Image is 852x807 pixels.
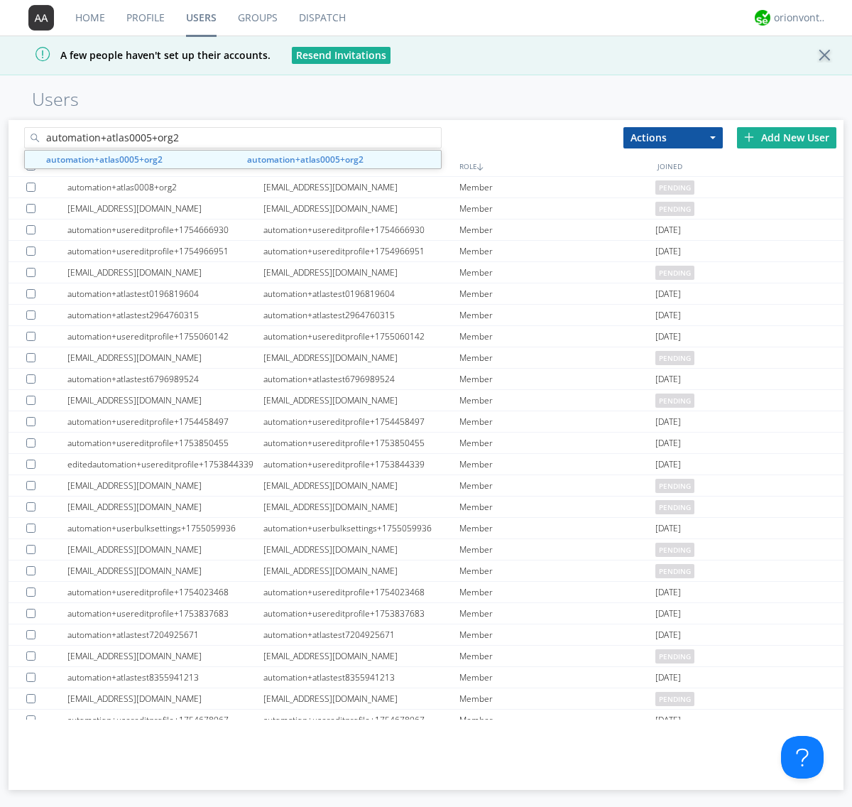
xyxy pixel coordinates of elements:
[263,177,459,197] div: [EMAIL_ADDRESS][DOMAIN_NAME]
[263,241,459,261] div: automation+usereditprofile+1754966951
[67,220,263,240] div: automation+usereditprofile+1754666930
[67,518,263,538] div: automation+userbulksettings+1755059936
[459,667,655,688] div: Member
[655,543,694,557] span: pending
[263,624,459,645] div: automation+atlastest7204925671
[9,411,843,433] a: automation+usereditprofile+1754458497automation+usereditprofile+1754458497Member[DATE]
[9,688,843,710] a: [EMAIL_ADDRESS][DOMAIN_NAME][EMAIL_ADDRESS][DOMAIN_NAME]Memberpending
[459,411,655,432] div: Member
[46,153,163,166] strong: automation+atlas0005+org2
[655,649,694,664] span: pending
[263,433,459,453] div: automation+usereditprofile+1753850455
[655,394,694,408] span: pending
[9,560,843,582] a: [EMAIL_ADDRESS][DOMAIN_NAME][EMAIL_ADDRESS][DOMAIN_NAME]Memberpending
[459,326,655,347] div: Member
[67,347,263,368] div: [EMAIL_ADDRESS][DOMAIN_NAME]
[67,283,263,304] div: automation+atlastest0196819604
[655,454,681,475] span: [DATE]
[9,475,843,497] a: [EMAIL_ADDRESS][DOMAIN_NAME][EMAIL_ADDRESS][DOMAIN_NAME]Memberpending
[263,326,459,347] div: automation+usereditprofile+1755060142
[655,283,681,305] span: [DATE]
[459,560,655,581] div: Member
[67,390,263,411] div: [EMAIL_ADDRESS][DOMAIN_NAME]
[67,688,263,709] div: [EMAIL_ADDRESS][DOMAIN_NAME]
[263,518,459,538] div: automation+userbulksettings+1755059936
[67,305,263,325] div: automation+atlastest2964760315
[459,390,655,411] div: Member
[263,369,459,389] div: automation+atlastest6796989524
[655,266,694,280] span: pending
[67,241,263,261] div: automation+usereditprofile+1754966951
[67,475,263,496] div: [EMAIL_ADDRESS][DOMAIN_NAME]
[247,153,364,166] strong: automation+atlas0005+org2
[459,241,655,261] div: Member
[263,710,459,730] div: automation+usereditprofile+1754678967
[655,564,694,578] span: pending
[459,198,655,219] div: Member
[655,433,681,454] span: [DATE]
[9,390,843,411] a: [EMAIL_ADDRESS][DOMAIN_NAME][EMAIL_ADDRESS][DOMAIN_NAME]Memberpending
[263,582,459,602] div: automation+usereditprofile+1754023468
[655,624,681,646] span: [DATE]
[67,326,263,347] div: automation+usereditprofile+1755060142
[263,475,459,496] div: [EMAIL_ADDRESS][DOMAIN_NAME]
[655,710,681,731] span: [DATE]
[459,582,655,602] div: Member
[459,603,655,624] div: Member
[263,497,459,517] div: [EMAIL_ADDRESS][DOMAIN_NAME]
[744,132,754,142] img: plus.svg
[459,347,655,368] div: Member
[67,710,263,730] div: automation+usereditprofile+1754678967
[9,433,843,454] a: automation+usereditprofile+1753850455automation+usereditprofile+1753850455Member[DATE]
[459,305,655,325] div: Member
[9,667,843,688] a: automation+atlastest8355941213automation+atlastest8355941213Member[DATE]
[263,305,459,325] div: automation+atlastest2964760315
[9,582,843,603] a: automation+usereditprofile+1754023468automation+usereditprofile+1754023468Member[DATE]
[9,283,843,305] a: automation+atlastest0196819604automation+atlastest0196819604Member[DATE]
[781,736,824,779] iframe: Toggle Customer Support
[9,539,843,560] a: [EMAIL_ADDRESS][DOMAIN_NAME][EMAIL_ADDRESS][DOMAIN_NAME]Memberpending
[67,411,263,432] div: automation+usereditprofile+1754458497
[655,582,681,603] span: [DATE]
[67,262,263,283] div: [EMAIL_ADDRESS][DOMAIN_NAME]
[655,411,681,433] span: [DATE]
[263,283,459,304] div: automation+atlastest0196819604
[655,326,681,347] span: [DATE]
[9,497,843,518] a: [EMAIL_ADDRESS][DOMAIN_NAME][EMAIL_ADDRESS][DOMAIN_NAME]Memberpending
[459,433,655,453] div: Member
[655,667,681,688] span: [DATE]
[654,156,852,176] div: JOINED
[774,11,827,25] div: orionvontas+atlas+automation+org2
[67,198,263,219] div: [EMAIL_ADDRESS][DOMAIN_NAME]
[655,241,681,262] span: [DATE]
[655,518,681,539] span: [DATE]
[67,624,263,645] div: automation+atlastest7204925671
[655,369,681,390] span: [DATE]
[459,220,655,240] div: Member
[9,624,843,646] a: automation+atlastest7204925671automation+atlastest7204925671Member[DATE]
[655,351,694,365] span: pending
[28,5,54,31] img: 373638.png
[459,497,655,517] div: Member
[459,177,655,197] div: Member
[459,454,655,475] div: Member
[67,560,263,581] div: [EMAIL_ADDRESS][DOMAIN_NAME]
[459,518,655,538] div: Member
[263,220,459,240] div: automation+usereditprofile+1754666930
[67,369,263,389] div: automation+atlastest6796989524
[655,692,694,706] span: pending
[67,603,263,624] div: automation+usereditprofile+1753837683
[459,283,655,304] div: Member
[459,475,655,496] div: Member
[655,202,694,216] span: pending
[655,220,681,241] span: [DATE]
[263,603,459,624] div: automation+usereditprofile+1753837683
[655,180,694,195] span: pending
[9,646,843,667] a: [EMAIL_ADDRESS][DOMAIN_NAME][EMAIL_ADDRESS][DOMAIN_NAME]Memberpending
[263,411,459,432] div: automation+usereditprofile+1754458497
[9,454,843,475] a: editedautomation+usereditprofile+1753844339automation+usereditprofile+1753844339Member[DATE]
[9,305,843,326] a: automation+atlastest2964760315automation+atlastest2964760315Member[DATE]
[263,646,459,666] div: [EMAIL_ADDRESS][DOMAIN_NAME]
[655,500,694,514] span: pending
[67,497,263,517] div: [EMAIL_ADDRESS][DOMAIN_NAME]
